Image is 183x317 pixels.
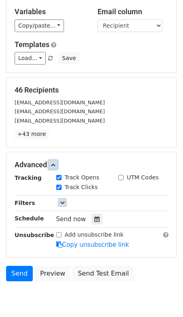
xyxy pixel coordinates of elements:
a: Copy unsubscribe link [56,241,129,248]
label: Add unsubscribe link [65,231,124,239]
label: UTM Codes [127,173,158,182]
a: Send [6,266,33,281]
strong: Schedule [15,215,44,222]
h5: Email column [98,7,168,16]
strong: Filters [15,200,35,206]
strong: Tracking [15,175,42,181]
strong: Unsubscribe [15,232,54,238]
small: [EMAIL_ADDRESS][DOMAIN_NAME] [15,108,105,114]
label: Track Opens [65,173,100,182]
a: Send Test Email [72,266,134,281]
span: Send now [56,216,86,223]
a: Preview [35,266,70,281]
iframe: Chat Widget [143,278,183,317]
label: Track Clicks [65,183,98,192]
h5: Variables [15,7,85,16]
h5: 46 Recipients [15,86,168,95]
button: Save [58,52,79,65]
a: Load... [15,52,46,65]
a: Copy/paste... [15,19,64,32]
small: [EMAIL_ADDRESS][DOMAIN_NAME] [15,118,105,124]
a: Templates [15,40,49,49]
a: +43 more [15,129,49,139]
h5: Advanced [15,160,168,169]
small: [EMAIL_ADDRESS][DOMAIN_NAME] [15,99,105,106]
